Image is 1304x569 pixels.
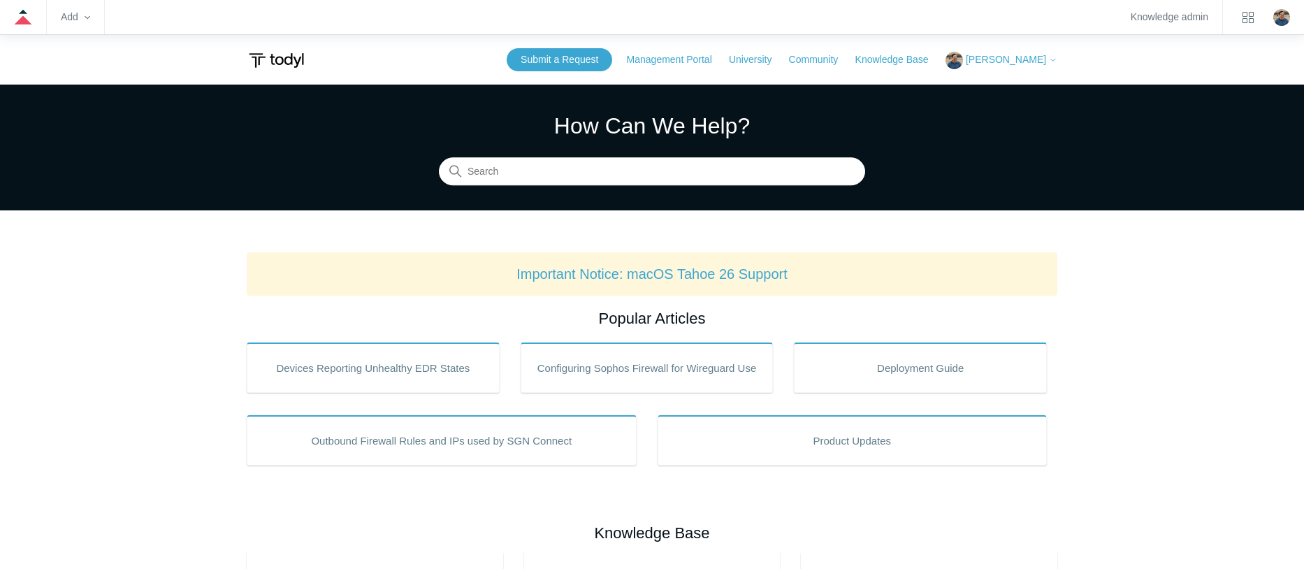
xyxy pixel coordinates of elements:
button: [PERSON_NAME] [946,52,1057,69]
span: [PERSON_NAME] [966,54,1046,65]
h2: Knowledge Base [247,521,1057,545]
zd-hc-trigger: Click your profile icon to open the profile menu [1273,9,1290,26]
h2: Popular Articles [247,307,1057,330]
a: Community [789,52,853,67]
a: Product Updates [658,415,1048,466]
img: Todyl Support Center Help Center home page [247,48,306,73]
zd-hc-trigger: Add [61,13,90,21]
h1: How Can We Help? [439,109,865,143]
a: Management Portal [627,52,726,67]
input: Search [439,158,865,186]
img: user avatar [1273,9,1290,26]
a: Outbound Firewall Rules and IPs used by SGN Connect [247,415,637,466]
a: Submit a Request [507,48,612,71]
a: Deployment Guide [794,343,1047,393]
a: Knowledge Base [855,52,943,67]
a: Knowledge admin [1131,13,1208,21]
a: University [729,52,785,67]
a: Important Notice: macOS Tahoe 26 Support [516,266,788,282]
a: Devices Reporting Unhealthy EDR States [247,343,500,393]
a: Configuring Sophos Firewall for Wireguard Use [521,343,774,393]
